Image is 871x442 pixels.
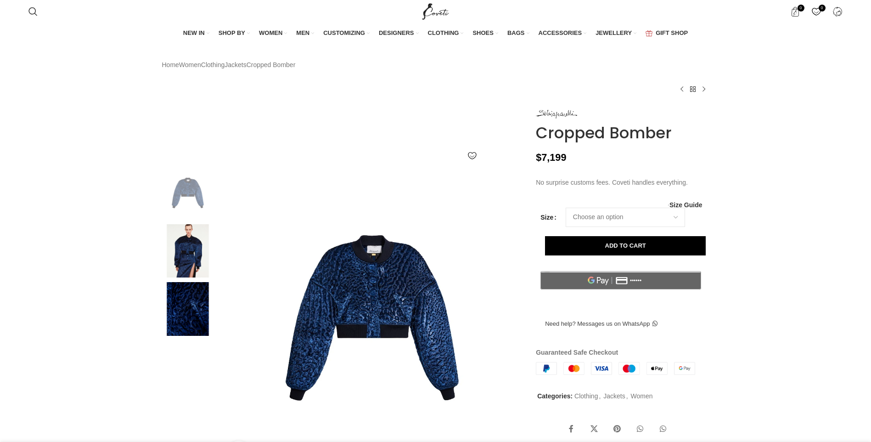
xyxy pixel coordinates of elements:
span: CLOTHING [428,29,459,37]
span: NEW IN [183,29,205,37]
a: SHOES [472,24,498,43]
span: ACCESSORIES [539,29,582,37]
span: , [626,391,628,401]
span: SHOP BY [219,29,245,37]
div: Main navigation [24,24,847,43]
a: Next product [698,84,709,95]
img: Schiaparelli dress [160,224,216,278]
button: Add to cart [545,236,706,255]
a: Jackets [603,392,625,400]
p: No surprise customs fees. Coveti handles everything. [536,177,709,187]
a: Search [24,2,42,21]
span: WOMEN [259,29,282,37]
a: Jackets [225,60,246,70]
span: , [599,391,601,401]
a: WhatsApp social link [631,420,649,438]
a: Home [162,60,179,70]
a: X social link [585,420,603,438]
nav: Breadcrumb [162,60,296,70]
span: Cropped Bomber [247,60,296,70]
span: 0 [798,5,804,11]
strong: Guaranteed Safe Checkout [536,349,618,356]
a: Women [179,60,201,70]
a: ACCESSORIES [539,24,587,43]
a: GIFT SHOP [646,24,688,43]
div: My Wishlist [807,2,826,21]
a: Women [630,392,652,400]
a: CLOTHING [428,24,464,43]
a: Need help? Messages us on WhatsApp [536,314,666,334]
span: 0 [819,5,826,11]
button: Pay with GPay [540,271,701,289]
img: GiftBag [646,30,652,36]
span: CUSTOMIZING [323,29,365,37]
a: Site logo [420,7,451,15]
a: 0 [786,2,805,21]
span: BAGS [507,29,525,37]
a: MEN [296,24,314,43]
label: Size [540,212,556,222]
a: JEWELLERY [596,24,636,43]
span: $ [536,152,541,163]
a: Facebook social link [562,420,580,438]
span: MEN [296,29,309,37]
span: GIFT SHOP [656,29,688,37]
bdi: 7,199 [536,152,566,163]
span: DESIGNERS [379,29,414,37]
a: Previous product [676,84,687,95]
img: Schiaparelli [536,110,577,119]
img: guaranteed-safe-checkout-bordered.j [536,362,695,375]
a: NEW IN [183,24,209,43]
a: WhatsApp social link [654,420,672,438]
a: SHOP BY [219,24,250,43]
a: DESIGNERS [379,24,419,43]
a: Clothing [574,392,598,400]
span: JEWELLERY [596,29,632,37]
a: 0 [807,2,826,21]
a: Clothing [201,60,225,70]
text: •••••• [630,278,642,284]
a: CUSTOMIZING [323,24,370,43]
a: Pinterest social link [608,420,626,438]
a: WOMEN [259,24,287,43]
span: Categories: [537,392,573,400]
h1: Cropped Bomber [536,124,709,142]
a: BAGS [507,24,529,43]
span: SHOES [472,29,494,37]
